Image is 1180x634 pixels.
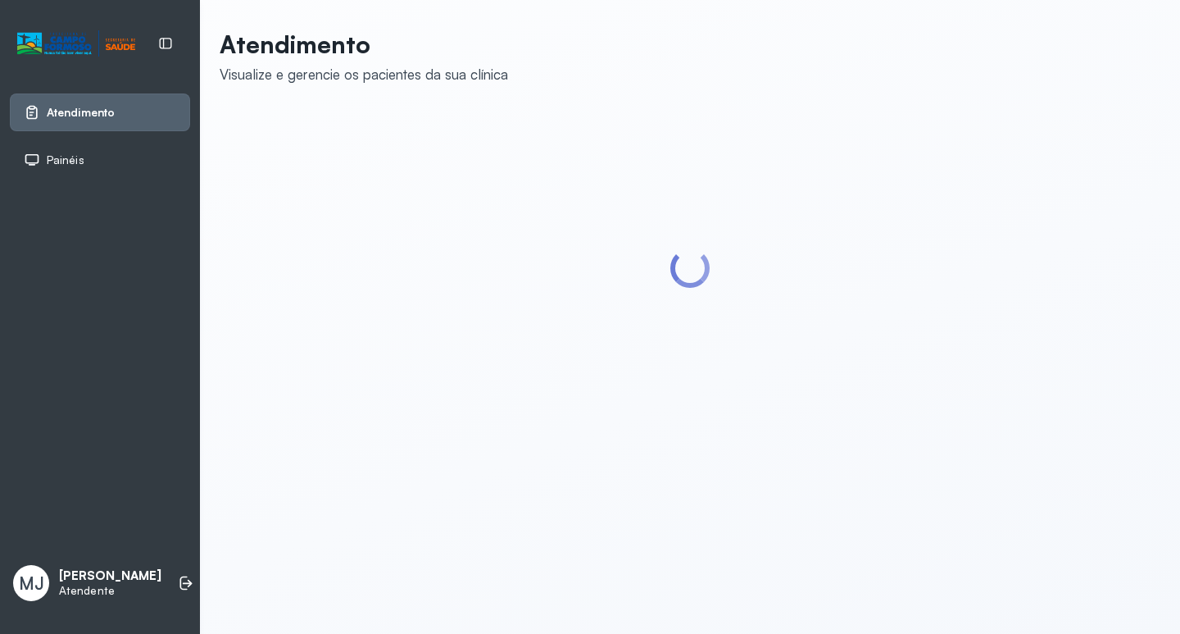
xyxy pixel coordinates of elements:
span: MJ [19,572,44,594]
span: Painéis [47,153,84,167]
div: Visualize e gerencie os pacientes da sua clínica [220,66,508,83]
p: [PERSON_NAME] [59,568,161,584]
p: Atendimento [220,30,508,59]
span: Atendimento [47,106,115,120]
p: Atendente [59,584,161,598]
img: Logotipo do estabelecimento [17,30,135,57]
a: Atendimento [24,104,176,121]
